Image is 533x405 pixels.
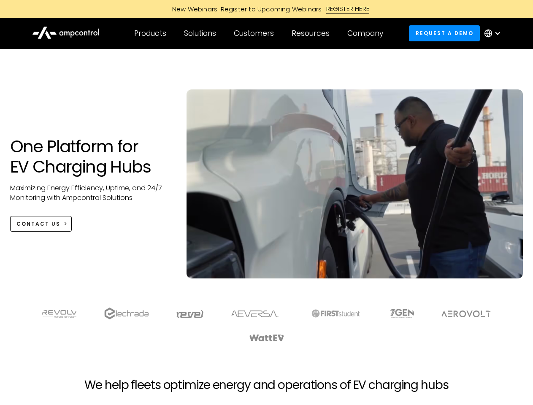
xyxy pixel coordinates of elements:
[234,29,274,38] div: Customers
[84,378,448,392] h2: We help fleets optimize energy and operations of EV charging hubs
[347,29,383,38] div: Company
[409,25,480,41] a: Request a demo
[292,29,330,38] div: Resources
[134,29,166,38] div: Products
[104,308,149,319] img: electrada logo
[77,4,457,13] a: New Webinars: Register to Upcoming WebinarsREGISTER HERE
[10,136,170,177] h1: One Platform for EV Charging Hubs
[441,310,491,317] img: Aerovolt Logo
[249,335,284,341] img: WattEV logo
[184,29,216,38] div: Solutions
[164,5,326,13] div: New Webinars: Register to Upcoming Webinars
[10,184,170,202] p: Maximizing Energy Efficiency, Uptime, and 24/7 Monitoring with Ampcontrol Solutions
[10,216,72,232] a: CONTACT US
[16,220,60,228] div: CONTACT US
[326,4,370,13] div: REGISTER HERE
